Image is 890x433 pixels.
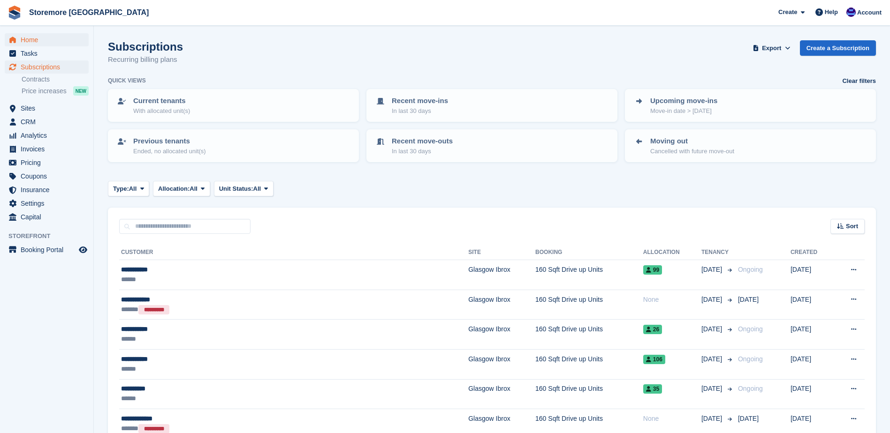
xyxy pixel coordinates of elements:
[25,5,152,20] a: Storemore [GEOGRAPHIC_DATA]
[825,7,838,17] span: Help
[778,7,797,17] span: Create
[738,325,763,333] span: Ongoing
[738,355,763,363] span: Ongoing
[21,210,77,224] span: Capital
[108,40,183,53] h1: Subscriptions
[468,245,535,260] th: Site
[650,106,717,116] p: Move-in date > [DATE]
[701,265,724,275] span: [DATE]
[751,40,792,56] button: Export
[108,181,149,196] button: Type: All
[22,87,67,96] span: Price increases
[21,129,77,142] span: Analytics
[791,245,833,260] th: Created
[5,47,89,60] a: menu
[738,415,759,422] span: [DATE]
[701,295,724,305] span: [DATE]
[535,245,643,260] th: Booking
[21,60,77,74] span: Subscriptions
[133,96,190,106] p: Current tenants
[738,266,763,273] span: Ongoing
[367,90,616,121] a: Recent move-ins In last 30 days
[701,324,724,334] span: [DATE]
[5,33,89,46] a: menu
[650,96,717,106] p: Upcoming move-ins
[626,90,875,121] a: Upcoming move-ins Move-in date > [DATE]
[650,147,734,156] p: Cancelled with future move-out
[21,243,77,256] span: Booking Portal
[129,184,137,194] span: All
[73,86,89,96] div: NEW
[8,231,93,241] span: Storefront
[133,106,190,116] p: With allocated unit(s)
[392,106,448,116] p: In last 30 days
[5,210,89,224] a: menu
[650,136,734,147] p: Moving out
[21,183,77,196] span: Insurance
[846,7,856,17] img: Angela
[643,414,701,424] div: None
[21,33,77,46] span: Home
[468,349,535,379] td: Glasgow Ibrox
[392,96,448,106] p: Recent move-ins
[846,222,858,231] span: Sort
[5,60,89,74] a: menu
[367,130,616,161] a: Recent move-outs In last 30 days
[468,290,535,320] td: Glasgow Ibrox
[626,130,875,161] a: Moving out Cancelled with future move-out
[21,170,77,183] span: Coupons
[8,6,22,20] img: stora-icon-8386f47178a22dfd0bd8f6a31ec36ba5ce8667c1dd55bd0f319d3a0aa187defe.svg
[643,384,662,394] span: 35
[842,76,876,86] a: Clear filters
[21,142,77,156] span: Invoices
[5,156,89,169] a: menu
[119,245,468,260] th: Customer
[109,90,358,121] a: Current tenants With allocated unit(s)
[21,156,77,169] span: Pricing
[643,245,701,260] th: Allocation
[77,244,89,255] a: Preview store
[791,290,833,320] td: [DATE]
[791,260,833,290] td: [DATE]
[738,385,763,392] span: Ongoing
[21,115,77,128] span: CRM
[762,44,781,53] span: Export
[5,197,89,210] a: menu
[214,181,274,196] button: Unit Status: All
[108,54,183,65] p: Recurring billing plans
[5,129,89,142] a: menu
[5,243,89,256] a: menu
[22,75,89,84] a: Contracts
[5,170,89,183] a: menu
[392,136,453,147] p: Recent move-outs
[219,184,253,194] span: Unit Status:
[5,183,89,196] a: menu
[22,86,89,96] a: Price increases NEW
[791,379,833,409] td: [DATE]
[468,320,535,350] td: Glasgow Ibrox
[5,142,89,156] a: menu
[738,296,759,303] span: [DATE]
[535,260,643,290] td: 160 Sqft Drive up Units
[800,40,876,56] a: Create a Subscription
[21,47,77,60] span: Tasks
[108,76,146,85] h6: Quick views
[535,349,643,379] td: 160 Sqft Drive up Units
[701,384,724,394] span: [DATE]
[133,136,206,147] p: Previous tenants
[21,197,77,210] span: Settings
[643,325,662,334] span: 26
[701,414,724,424] span: [DATE]
[113,184,129,194] span: Type:
[857,8,882,17] span: Account
[5,115,89,128] a: menu
[468,260,535,290] td: Glasgow Ibrox
[158,184,190,194] span: Allocation:
[701,245,734,260] th: Tenancy
[643,355,665,364] span: 106
[392,147,453,156] p: In last 30 days
[791,349,833,379] td: [DATE]
[133,147,206,156] p: Ended, no allocated unit(s)
[643,295,701,305] div: None
[535,379,643,409] td: 160 Sqft Drive up Units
